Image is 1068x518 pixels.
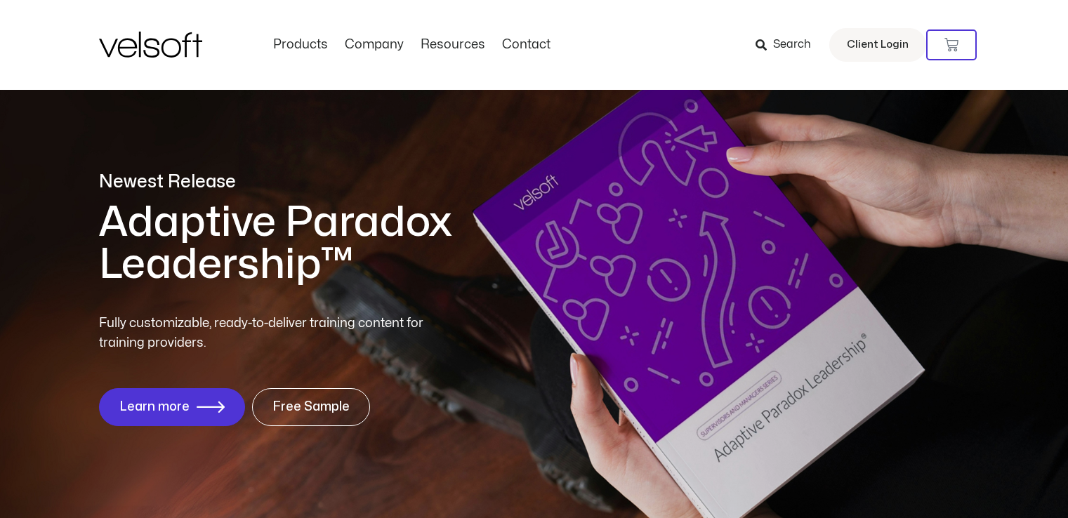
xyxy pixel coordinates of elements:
nav: Menu [265,37,559,53]
p: Newest Release [99,170,612,194]
span: Learn more [119,400,190,414]
span: Client Login [847,36,909,54]
a: Search [756,33,821,57]
p: Fully customizable, ready-to-deliver training content for training providers. [99,314,449,353]
a: Client Login [829,28,926,62]
a: ProductsMenu Toggle [265,37,336,53]
a: Learn more [99,388,245,426]
h1: Adaptive Paradox Leadership™ [99,201,612,286]
span: Free Sample [272,400,350,414]
span: Search [773,36,811,54]
a: ContactMenu Toggle [494,37,559,53]
img: Velsoft Training Materials [99,32,202,58]
a: Free Sample [252,388,370,426]
a: ResourcesMenu Toggle [412,37,494,53]
a: CompanyMenu Toggle [336,37,412,53]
